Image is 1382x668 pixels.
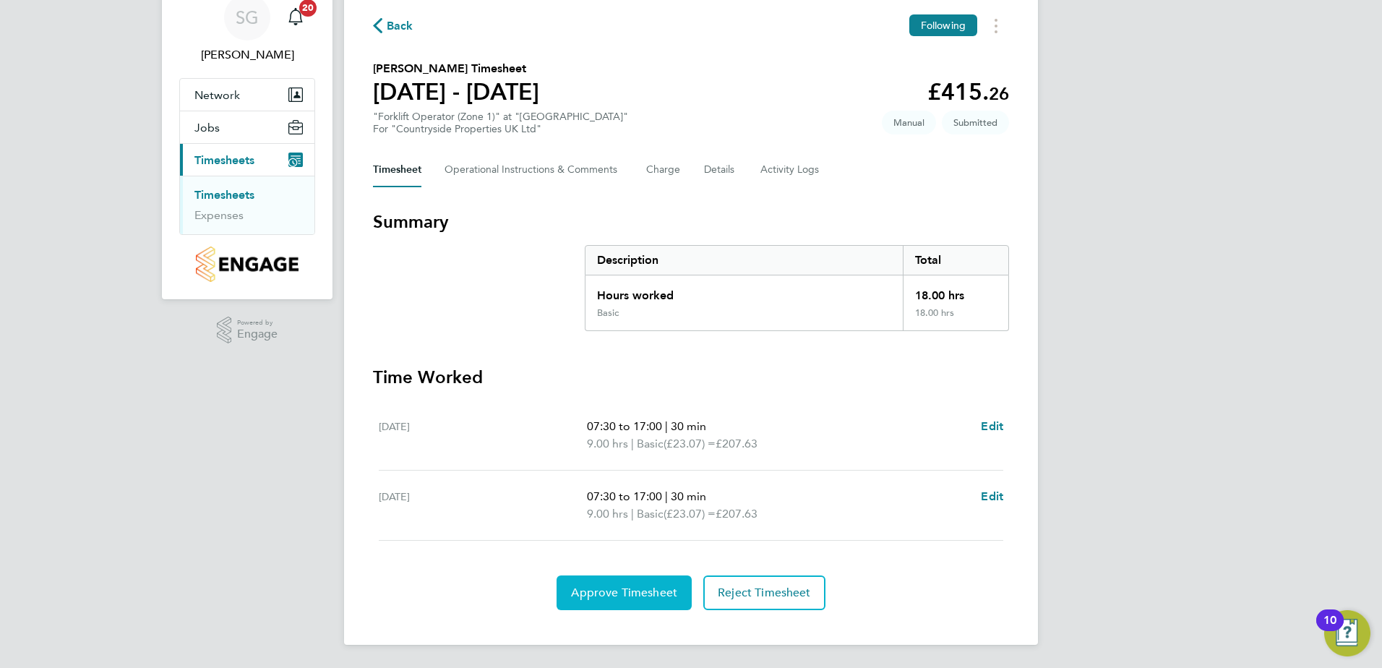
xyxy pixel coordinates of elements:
[671,419,706,433] span: 30 min
[373,366,1009,389] h3: Time Worked
[597,307,619,319] div: Basic
[664,437,716,450] span: (£23.07) =
[373,153,421,187] button: Timesheet
[927,78,1009,106] app-decimal: £415.
[671,489,706,503] span: 30 min
[704,153,737,187] button: Details
[237,317,278,329] span: Powered by
[373,77,539,106] h1: [DATE] - [DATE]
[587,419,662,433] span: 07:30 to 17:00
[379,418,587,453] div: [DATE]
[373,60,539,77] h2: [PERSON_NAME] Timesheet
[989,83,1009,104] span: 26
[587,437,628,450] span: 9.00 hrs
[631,437,634,450] span: |
[981,488,1003,505] a: Edit
[373,123,628,135] div: For "Countryside Properties UK Ltd"
[196,247,298,282] img: countryside-properties-logo-retina.png
[571,586,677,600] span: Approve Timesheet
[903,246,1008,275] div: Total
[379,488,587,523] div: [DATE]
[646,153,681,187] button: Charge
[179,247,315,282] a: Go to home page
[194,88,240,102] span: Network
[373,210,1009,610] section: Timesheet
[981,419,1003,433] span: Edit
[909,14,977,36] button: Following
[585,275,903,307] div: Hours worked
[665,489,668,503] span: |
[557,575,692,610] button: Approve Timesheet
[194,153,254,167] span: Timesheets
[637,435,664,453] span: Basic
[981,489,1003,503] span: Edit
[194,188,254,202] a: Timesheets
[373,111,628,135] div: "Forklift Operator (Zone 1)" at "[GEOGRAPHIC_DATA]"
[179,46,315,64] span: Stuart Gilliver
[236,8,259,27] span: SG
[1323,620,1336,639] div: 10
[664,507,716,521] span: (£23.07) =
[445,153,623,187] button: Operational Instructions & Comments
[882,111,936,134] span: This timesheet was manually created.
[373,210,1009,234] h3: Summary
[703,575,825,610] button: Reject Timesheet
[585,246,903,275] div: Description
[587,507,628,521] span: 9.00 hrs
[180,176,314,234] div: Timesheets
[637,505,664,523] span: Basic
[716,507,757,521] span: £207.63
[194,208,244,222] a: Expenses
[903,307,1008,330] div: 18.00 hrs
[180,79,314,111] button: Network
[942,111,1009,134] span: This timesheet is Submitted.
[760,153,821,187] button: Activity Logs
[665,419,668,433] span: |
[716,437,757,450] span: £207.63
[373,17,413,35] button: Back
[983,14,1009,37] button: Timesheets Menu
[180,144,314,176] button: Timesheets
[387,17,413,35] span: Back
[587,489,662,503] span: 07:30 to 17:00
[1324,610,1370,656] button: Open Resource Center, 10 new notifications
[194,121,220,134] span: Jobs
[180,111,314,143] button: Jobs
[217,317,278,344] a: Powered byEngage
[718,586,811,600] span: Reject Timesheet
[585,245,1009,331] div: Summary
[903,275,1008,307] div: 18.00 hrs
[981,418,1003,435] a: Edit
[921,19,966,32] span: Following
[631,507,634,521] span: |
[237,328,278,341] span: Engage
